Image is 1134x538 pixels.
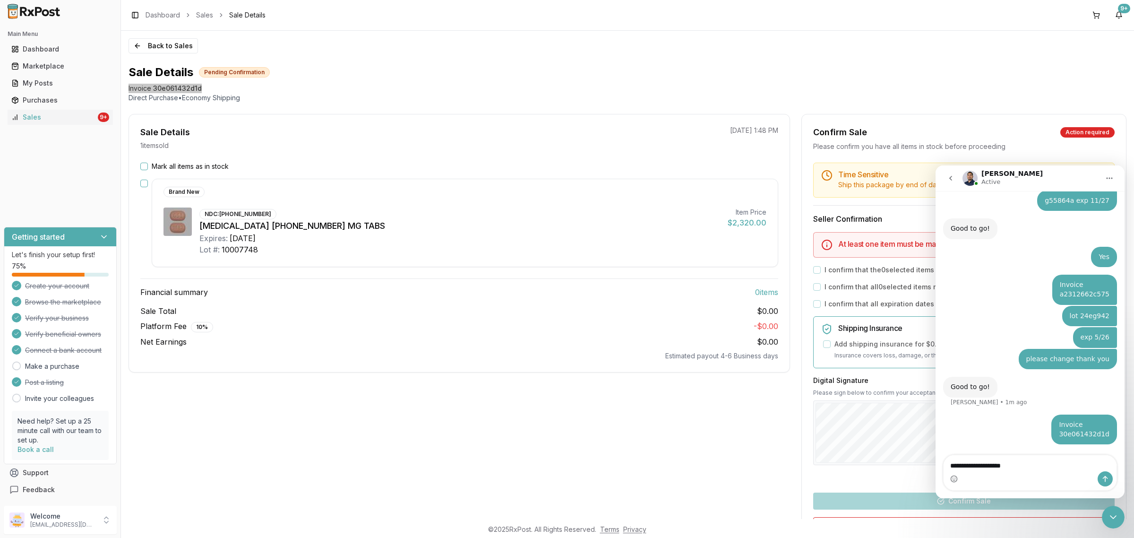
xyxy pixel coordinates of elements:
button: 9+ [1111,8,1126,23]
button: My Posts [4,76,117,91]
span: - $0.00 [754,321,778,331]
a: Invite your colleagues [25,394,94,403]
div: Expires: [199,233,228,244]
div: My Posts [11,78,109,88]
div: [DATE] [230,233,256,244]
span: Connect a bank account [25,346,102,355]
div: 9+ [1118,4,1130,13]
div: Item Price [728,208,766,217]
span: Platform Fee [140,321,213,332]
span: $0.00 [757,305,778,317]
h2: Main Menu [8,30,113,38]
h5: At least one item must be marked as in stock to confirm the sale. [838,240,1107,248]
span: 30e061432d1d [153,84,202,93]
div: $2,320.00 [728,217,766,228]
div: Sale Details [140,126,190,139]
button: Dashboard [4,42,117,57]
div: Action required [1060,127,1115,138]
span: Verify your business [25,313,89,323]
a: Purchases [8,92,113,109]
span: Financial summary [140,286,208,298]
a: Dashboard [146,10,180,20]
a: Sales [196,10,213,20]
p: Need help? Set up a 25 minute call with our team to set up. [17,417,103,445]
h3: Getting started [12,231,65,243]
p: Insurance covers loss, damage, or theft during transit. [834,351,1107,360]
iframe: Intercom live chat [1102,506,1125,529]
div: Estimated payout 4-6 Business days [140,351,778,361]
div: Lot #: [199,244,220,255]
a: Back to Sales [129,38,198,53]
button: Purchases [4,93,117,108]
span: 75 % [12,261,26,271]
button: I don't have these items available anymore [813,517,1115,535]
a: Privacy [623,525,646,533]
a: Make a purchase [25,362,79,371]
div: [MEDICAL_DATA] [PHONE_NUMBER] MG TABS [199,219,720,233]
span: Browse the marketplace [25,297,101,307]
label: I confirm that all expiration dates are correct [825,299,972,309]
a: Sales9+ [8,109,113,126]
span: Post a listing [25,378,64,387]
div: Purchases [11,95,109,105]
button: Sales9+ [4,110,117,125]
span: Verify beneficial owners [25,330,101,339]
div: Pending Confirmation [199,67,270,78]
div: NDC: [PHONE_NUMBER] [199,209,276,219]
span: Sale Total [140,305,176,317]
div: Dashboard [11,44,109,54]
a: Terms [600,525,619,533]
div: 10 % [191,322,213,332]
a: Dashboard [8,41,113,58]
label: I confirm that all 0 selected items match the listed condition [825,282,1020,292]
h3: Digital Signature [813,376,1115,385]
button: Feedback [4,481,117,498]
span: Create your account [25,281,89,291]
div: Confirm Sale [813,126,867,139]
img: User avatar [9,512,25,528]
a: My Posts [8,75,113,92]
span: Feedback [23,485,55,495]
p: Let's finish your setup first! [12,250,109,260]
div: Marketplace [11,61,109,71]
span: $0.00 [757,337,778,347]
h5: Time Sensitive [838,171,1107,178]
iframe: Intercom live chat [936,165,1125,498]
button: Marketplace [4,59,117,74]
div: Please confirm you have all items in stock before proceeding [813,142,1115,151]
label: Add shipping insurance for $0.00 ( 1.5 % of order value) [834,339,1015,349]
img: Biktarvy 50-200-25 MG TABS [163,208,192,236]
a: Marketplace [8,58,113,75]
